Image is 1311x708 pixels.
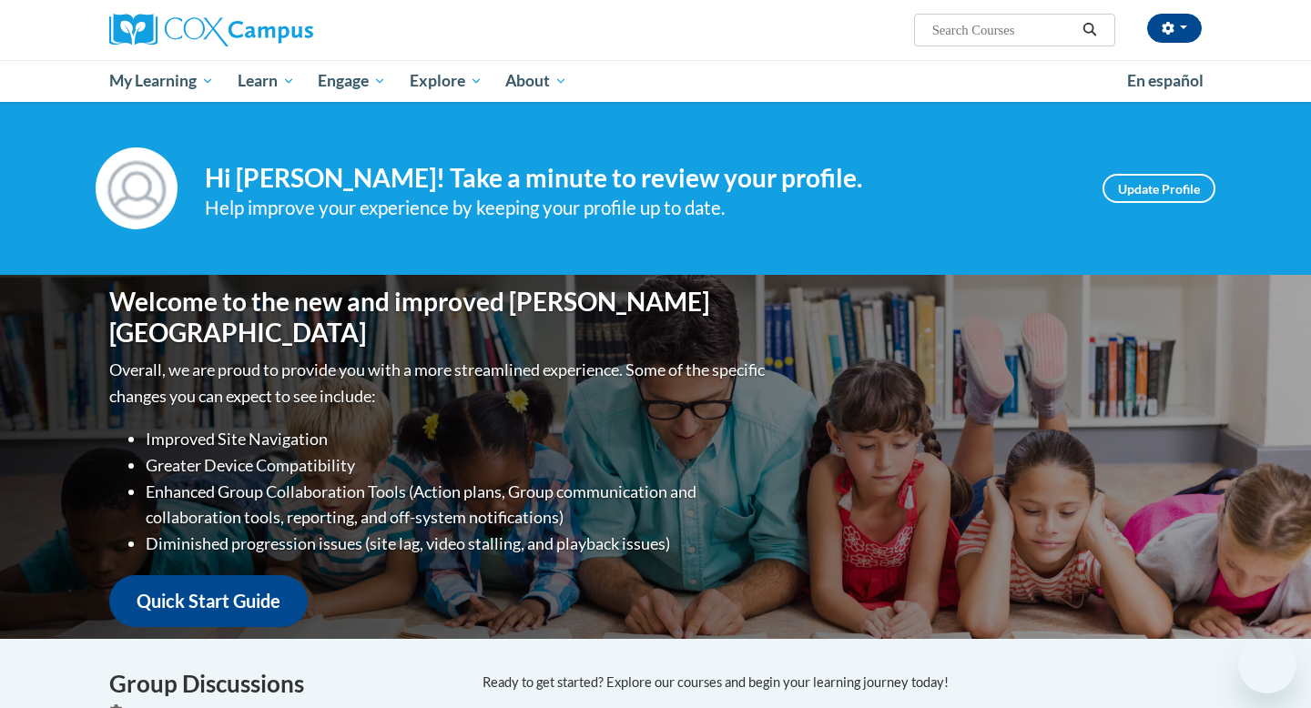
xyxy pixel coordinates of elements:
li: Enhanced Group Collaboration Tools (Action plans, Group communication and collaboration tools, re... [146,479,769,531]
span: My Learning [109,70,214,92]
li: Greater Device Compatibility [146,452,769,479]
div: Main menu [82,60,1229,102]
a: Learn [226,60,307,102]
button: Account Settings [1147,14,1202,43]
a: Engage [306,60,398,102]
button: Search [1076,19,1103,41]
p: Overall, we are proud to provide you with a more streamlined experience. Some of the specific cha... [109,357,769,410]
div: Help improve your experience by keeping your profile up to date. [205,193,1075,223]
li: Improved Site Navigation [146,426,769,452]
span: Explore [410,70,483,92]
iframe: Button to launch messaging window [1238,635,1296,693]
a: My Learning [97,60,226,102]
a: Quick Start Guide [109,575,308,627]
a: Explore [398,60,494,102]
img: Profile Image [96,147,178,229]
h4: Group Discussions [109,666,455,702]
a: About [494,60,580,102]
span: Engage [318,70,386,92]
a: Cox Campus [109,14,455,46]
h4: Hi [PERSON_NAME]! Take a minute to review your profile. [205,163,1075,194]
h1: Welcome to the new and improved [PERSON_NAME][GEOGRAPHIC_DATA] [109,287,769,348]
span: Learn [238,70,295,92]
li: Diminished progression issues (site lag, video stalling, and playback issues) [146,531,769,557]
span: About [505,70,567,92]
span: En español [1127,71,1204,90]
img: Cox Campus [109,14,313,46]
input: Search Courses [930,19,1076,41]
a: Update Profile [1103,174,1215,203]
a: En español [1115,62,1215,100]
